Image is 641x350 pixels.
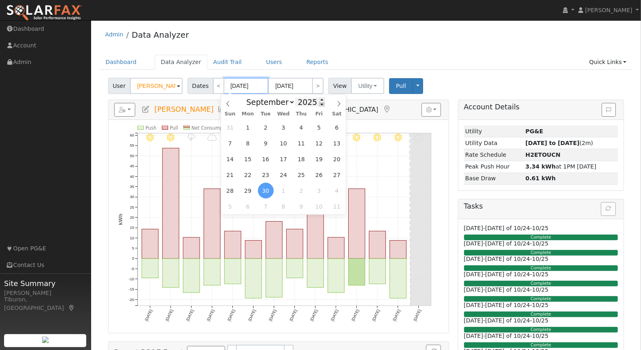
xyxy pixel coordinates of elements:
text: 35 [130,184,134,189]
rect: onclick="" [328,259,345,293]
strong: [DATE] to [DATE] [526,140,579,146]
span: Pull [396,83,406,89]
span: [PERSON_NAME] [585,7,632,13]
rect: onclick="" [224,259,241,284]
text: 15 [130,226,134,230]
span: [PERSON_NAME] [154,105,213,113]
h6: [DATE]-[DATE] of 10/24-10/25 [464,240,618,247]
text: 50 [130,154,134,158]
span: September 30, 2025 [258,183,274,198]
a: > [312,78,324,94]
text: 40 [130,174,134,179]
text: Pull [170,125,178,131]
a: Map [68,305,75,311]
rect: onclick="" [224,231,241,259]
span: Dates [187,78,213,94]
div: Complete [464,281,618,286]
rect: onclick="" [287,259,303,278]
h6: [DATE]-[DATE] of 10/24-10/25 [464,302,618,309]
text: [DATE] [371,309,381,322]
h5: Tasks [464,202,618,211]
a: Quick Links [583,55,632,70]
rect: onclick="" [142,229,158,259]
text: Push [145,125,156,131]
span: October 1, 2025 [275,183,291,198]
a: Data Analyzer [132,30,189,40]
text: -15 [128,287,134,292]
span: September 7, 2025 [222,135,238,151]
a: Map [382,105,391,113]
span: User [108,78,130,94]
img: retrieve [42,337,49,343]
h6: [DATE]-[DATE] of 10/24-10/25 [464,256,618,262]
span: Mon [239,111,257,117]
span: September 19, 2025 [311,151,327,167]
h6: [DATE]-[DATE] of 10/24-10/25 [464,317,618,324]
a: Dashboard [100,55,143,70]
span: September 14, 2025 [222,151,238,167]
text: [DATE] [289,309,298,322]
td: Utility [464,126,524,137]
rect: onclick="" [204,259,220,286]
text: [DATE] [247,309,257,322]
span: September 8, 2025 [240,135,256,151]
rect: onclick="" [390,259,407,299]
span: Sun [221,111,239,117]
rect: onclick="" [287,229,303,259]
text: 10 [130,236,134,240]
td: Base Draw [464,173,524,184]
text: 60 [130,133,134,137]
span: September 5, 2025 [311,120,327,135]
rect: onclick="" [162,259,179,288]
text: 5 [132,246,134,251]
span: September 26, 2025 [311,167,327,183]
span: September 24, 2025 [275,167,291,183]
i: 10/11 - Clear [374,134,381,141]
text: [DATE] [227,309,236,322]
span: Thu [292,111,310,117]
td: at 1PM [DATE] [524,161,618,173]
span: September 2, 2025 [258,120,274,135]
rect: onclick="" [328,237,345,258]
rect: onclick="" [390,241,407,259]
span: September 28, 2025 [222,183,238,198]
span: September 15, 2025 [240,151,256,167]
button: Pull [389,78,413,94]
a: Reports [300,55,334,70]
text: 0 [132,256,134,261]
span: September 27, 2025 [329,167,345,183]
div: Complete [464,235,618,240]
rect: onclick="" [142,259,158,278]
strong: 0.61 kWh [526,175,556,181]
rect: onclick="" [245,241,262,259]
rect: onclick="" [162,148,179,259]
text: 55 [130,143,134,148]
span: September 10, 2025 [275,135,291,151]
strong: ID: 17415724, authorized: 10/14/25 [526,128,543,134]
text: [DATE] [185,309,195,322]
td: Peak Push Hour [464,161,524,173]
rect: onclick="" [349,259,365,286]
rect: onclick="" [183,259,200,293]
text: [DATE] [392,309,401,322]
span: September 25, 2025 [293,167,309,183]
button: Utility [351,78,384,94]
input: Select a User [130,78,183,94]
span: October 8, 2025 [275,198,291,214]
span: October 9, 2025 [293,198,309,214]
text: [DATE] [164,309,174,322]
text: -10 [128,277,134,282]
h5: Account Details [464,103,618,111]
div: Tiburon, [GEOGRAPHIC_DATA] [4,295,87,312]
div: [PERSON_NAME] [4,289,87,297]
text: -20 [128,297,134,302]
strong: N [526,152,560,158]
span: September 12, 2025 [311,135,327,151]
span: September 21, 2025 [222,167,238,183]
span: Wed [275,111,292,117]
text: [DATE] [351,309,360,322]
text: [DATE] [413,309,422,322]
i: 10/01 - Clear [167,134,175,141]
rect: onclick="" [369,231,386,259]
h6: [DATE]-[DATE] of 10/24-10/25 [464,333,618,339]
